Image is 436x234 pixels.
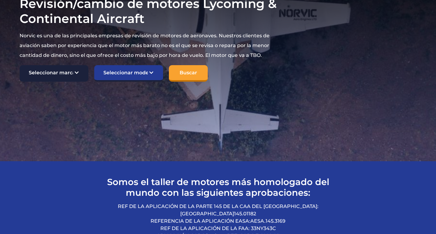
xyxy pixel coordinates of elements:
p: Norvic es una de las principales empresas de revisión de motores de aeronaves. Nuestros clientes ... [20,31,278,60]
span: AESA.145.3169 [250,218,285,224]
input: Buscar [169,65,208,82]
h2: Somos el taller de motores más homologado del mundo con las siguientes aprobaciones: [102,176,334,198]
